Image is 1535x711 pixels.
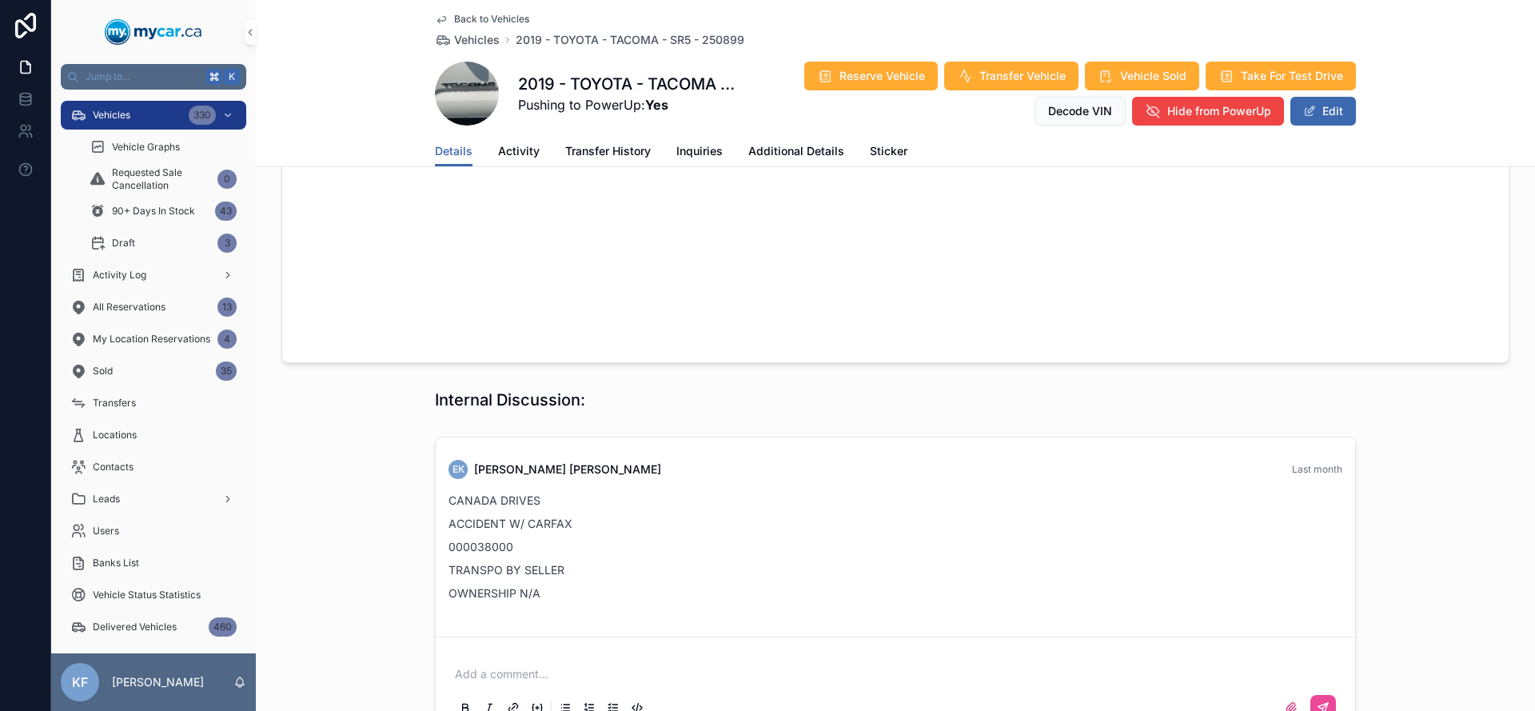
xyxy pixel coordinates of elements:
a: 90+ Days In Stock43 [80,197,246,226]
span: Users [93,525,119,537]
span: Inquiries [676,143,723,159]
span: Vehicle Sold [1120,68,1186,84]
span: Requested Sale Cancellation [112,166,211,192]
p: ACCIDENT W/ CARFAX [449,515,1342,532]
div: 460 [209,617,237,637]
a: Requested Sale Cancellation0 [80,165,246,194]
a: Vehicles [435,32,500,48]
a: Vehicle Graphs [80,133,246,162]
a: Transfer History [565,137,651,169]
div: 35 [216,361,237,381]
span: Vehicle Graphs [112,141,180,154]
span: Sold [93,365,113,377]
a: Sold35 [61,357,246,385]
span: Delivered Vehicles [93,621,177,633]
span: Pushing to PowerUp: [518,95,738,114]
span: Last month [1292,463,1342,475]
span: Locations [93,429,137,441]
span: Transfer History [565,143,651,159]
span: Additional Details [748,143,844,159]
span: [PERSON_NAME] [PERSON_NAME] [474,461,661,477]
span: Back to Vehicles [454,13,529,26]
div: scrollable content [51,90,256,653]
span: Transfers [93,397,136,409]
p: CANADA DRIVES [449,492,1342,509]
span: Vehicle Status Statistics [93,589,201,601]
p: [PERSON_NAME] [112,674,204,690]
a: Contacts [61,453,246,481]
span: Reserve Vehicle [839,68,925,84]
button: Vehicle Sold [1085,62,1199,90]
span: Leads [93,493,120,505]
div: 3 [217,234,237,253]
span: Sticker [870,143,907,159]
button: Jump to...K [61,64,246,90]
a: Details [435,137,472,167]
span: Draft [112,237,135,250]
a: My Location Reservations4 [61,325,246,354]
a: Activity [498,137,540,169]
span: Activity [498,143,540,159]
div: 330 [189,106,216,125]
span: KF [72,673,88,692]
button: Hide from PowerUp [1132,97,1284,126]
a: Vehicle Status Statistics [61,581,246,609]
a: Leads [61,485,246,513]
button: Edit [1290,97,1356,126]
span: 90+ Days In Stock [112,205,195,218]
span: Jump to... [86,70,200,83]
div: 43 [215,202,237,221]
a: Users [61,517,246,545]
p: OWNERSHIP N/A [449,585,1342,601]
a: 2019 - TOYOTA - TACOMA - SR5 - 250899 [516,32,744,48]
span: Contacts [93,461,134,473]
span: Take For Test Drive [1241,68,1343,84]
img: App logo [105,19,202,45]
span: Vehicles [454,32,500,48]
h1: 2019 - TOYOTA - TACOMA - SR5 - 250899 [518,73,738,95]
a: Draft3 [80,229,246,258]
button: Take For Test Drive [1206,62,1356,90]
span: Details [435,143,472,159]
p: TRANSPO BY SELLER [449,561,1342,578]
a: Inquiries [676,137,723,169]
span: My Location Reservations [93,333,210,346]
span: Decode VIN [1048,103,1112,119]
p: 000038000 [449,538,1342,555]
a: Transfers [61,389,246,417]
h1: Internal Discussion: [435,389,585,411]
a: Sticker [870,137,907,169]
a: Activity Log [61,261,246,290]
a: Additional Details [748,137,844,169]
span: Vehicles [93,109,130,122]
span: K [225,70,238,83]
div: 0 [217,170,237,189]
a: Back to Vehicles [435,13,529,26]
a: Vehicles330 [61,101,246,130]
a: Banks List [61,549,246,577]
span: Banks List [93,557,139,569]
button: Decode VIN [1035,97,1126,126]
button: Transfer Vehicle [944,62,1078,90]
div: 4 [217,330,237,349]
a: Locations [61,421,246,449]
button: Reserve Vehicle [804,62,938,90]
strong: Yes [645,97,668,113]
a: Delivered Vehicles460 [61,613,246,641]
span: EK [453,463,464,476]
a: All Reservations13 [61,293,246,322]
span: Hide from PowerUp [1167,103,1271,119]
span: All Reservations [93,301,165,314]
span: Transfer Vehicle [979,68,1066,84]
div: 13 [217,298,237,317]
span: Activity Log [93,269,146,282]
